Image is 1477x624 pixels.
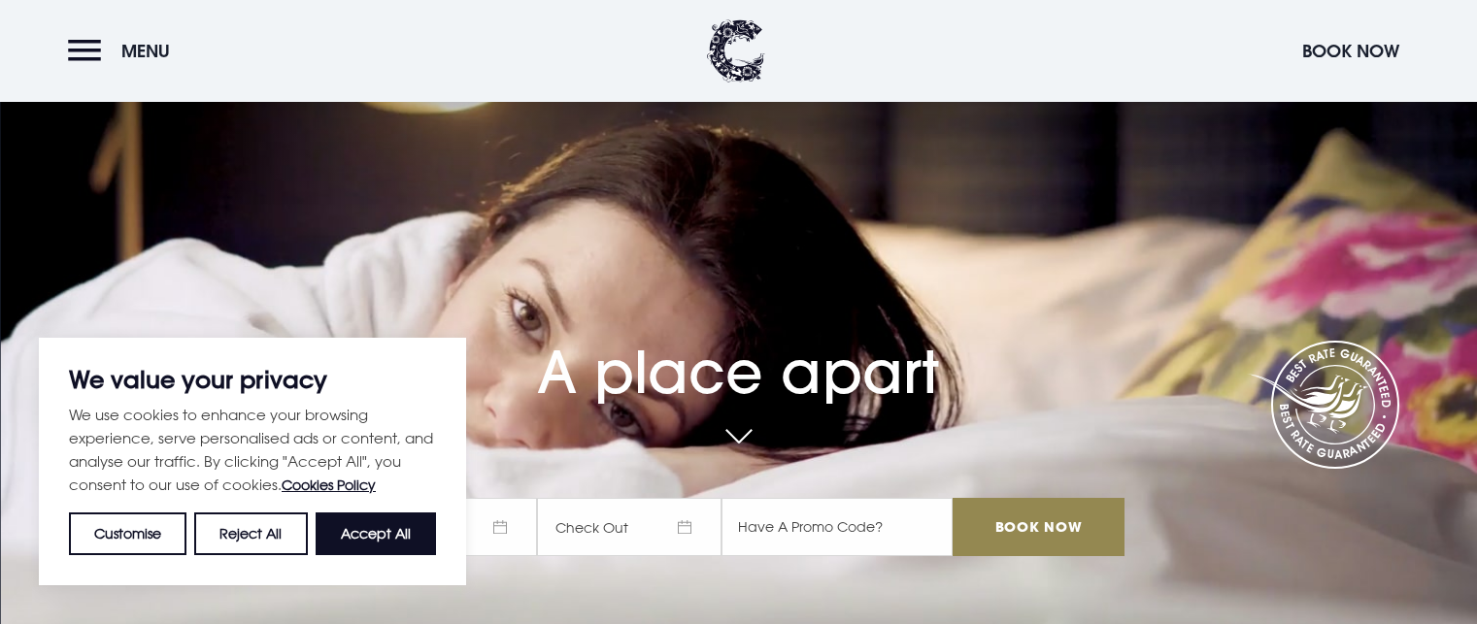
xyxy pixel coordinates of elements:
[121,40,170,62] span: Menu
[722,498,953,556] input: Have A Promo Code?
[1292,30,1409,72] button: Book Now
[69,512,186,555] button: Customise
[69,368,436,391] p: We value your privacy
[39,338,466,585] div: We value your privacy
[282,476,376,493] a: Cookies Policy
[68,30,180,72] button: Menu
[316,512,436,555] button: Accept All
[194,512,307,555] button: Reject All
[352,299,1124,407] h1: A place apart
[537,498,722,556] span: Check Out
[707,19,765,82] img: Clandeboye Lodge
[69,403,436,497] p: We use cookies to enhance your browsing experience, serve personalised ads or content, and analys...
[953,498,1124,556] input: Book Now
